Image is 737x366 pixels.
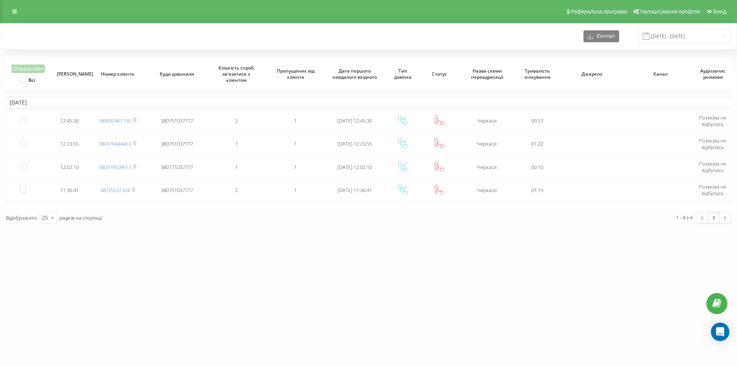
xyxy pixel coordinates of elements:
div: 25 [42,214,48,222]
span: [DATE] 12:45:30 [337,117,372,124]
span: 380771037777 [161,164,193,171]
span: 1 [294,140,297,147]
span: 380751037777 [161,140,193,147]
span: 1 [235,140,238,147]
label: Всі [20,77,35,83]
a: 380976444463 [99,140,131,147]
span: Назва схеми переадресації [464,68,510,80]
span: 1 [294,164,297,171]
a: 380930461160 [99,117,131,124]
span: рядків на сторінці [59,214,102,221]
span: 380751037777 [161,187,193,194]
span: Пропущених від клієнта [272,68,319,80]
span: Розмова не відбулась [699,160,726,174]
td: 12:23:55 [51,133,88,155]
div: 1 - 4 з 4 [676,214,692,221]
span: Номер клієнта [94,71,141,77]
span: Статус [426,71,452,77]
td: Черкаси [458,179,517,201]
span: Джерело [565,71,619,77]
span: Розмова не відбулась [699,114,726,128]
a: 48725531324 [100,187,130,194]
button: Експорт [583,30,619,42]
td: [DATE] [6,97,731,108]
td: 12:02:10 [51,156,88,178]
div: Open Intercom Messenger [711,323,729,341]
td: 01:22 [517,133,558,155]
span: Дата першого невдалого вхідного [332,68,378,80]
span: 1 [294,187,297,194]
span: 2 [235,187,238,194]
td: 12:45:30 [51,110,88,132]
td: Черкаси [458,156,517,178]
span: Експорт [593,33,615,39]
span: Розмова не відбулась [699,183,726,197]
span: 2 [235,117,238,124]
span: Реферальна програма [571,8,627,15]
td: 00:57 [517,110,558,132]
span: 380751037777 [161,117,193,124]
span: Тривалість очікування [522,68,552,80]
a: 380979509613 [99,164,131,171]
span: Відображати [6,214,36,221]
td: 11:36:41 [51,179,88,201]
span: Куди дзвонили [154,71,200,77]
span: [DATE] 12:02:10 [337,164,372,171]
span: Розмова не відбулась [699,137,726,151]
td: Черкаси [458,110,517,132]
span: Канал [633,71,687,77]
span: 1 [235,164,238,171]
span: [PERSON_NAME] [57,71,83,77]
span: Вихід [713,8,727,15]
a: 1 [708,212,719,223]
span: [DATE] 11:36:41 [337,187,372,194]
td: 00:10 [517,156,558,178]
td: 01:19 [517,179,558,201]
span: Кількість спроб зв'язатися з клієнтом [213,65,259,83]
span: Тип дзвінка [390,68,416,80]
td: Черкаси [458,133,517,155]
span: [DATE] 12:23:55 [337,140,372,147]
span: Аудіозапис розмови [700,68,726,80]
span: 1 [294,117,297,124]
span: Налаштування профілю [640,8,700,15]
